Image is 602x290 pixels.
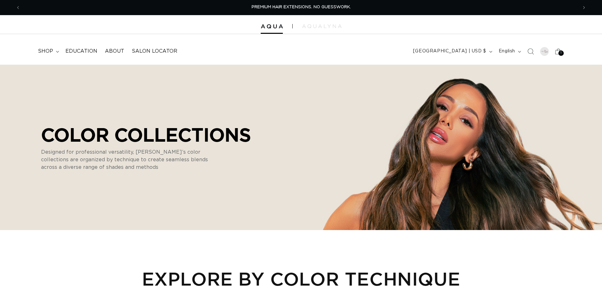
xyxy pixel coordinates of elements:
[495,45,524,57] button: English
[302,24,342,28] img: aqualyna.com
[34,44,62,58] summary: shop
[105,48,124,55] span: About
[132,48,177,55] span: Salon Locator
[413,48,486,55] span: [GEOGRAPHIC_DATA] | USD $
[38,48,53,55] span: shop
[38,268,564,289] h2: EXPLORE BY COLOR TECHNIQUE
[261,24,283,29] img: Aqua Hair Extensions
[252,5,351,9] span: PREMIUM HAIR EXTENSIONS. NO GUESSWORK.
[11,2,25,14] button: Previous announcement
[561,50,562,56] span: 1
[41,148,224,171] p: Designed for professional versatility, [PERSON_NAME]’s color collections are organized by techniq...
[577,2,591,14] button: Next announcement
[409,45,495,57] button: [GEOGRAPHIC_DATA] | USD $
[128,44,181,58] a: Salon Locator
[62,44,101,58] a: Education
[101,44,128,58] a: About
[65,48,97,55] span: Education
[499,48,515,55] span: English
[524,44,538,58] summary: Search
[41,124,251,145] p: COLOR COLLECTIONS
